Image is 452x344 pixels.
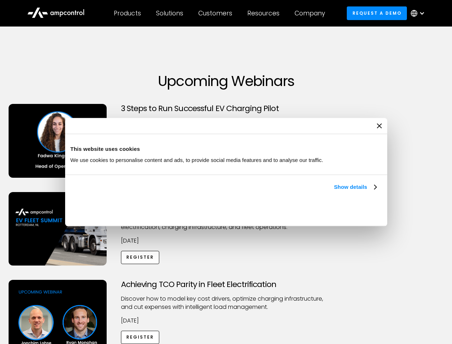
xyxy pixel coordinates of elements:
[121,237,331,245] p: [DATE]
[121,331,160,344] a: Register
[156,9,183,17] div: Solutions
[121,104,331,113] h3: 3 Steps to Run Successful EV Charging Pilot
[121,251,160,264] a: Register
[276,200,379,220] button: Okay
[121,295,331,311] p: Discover how to model key cost drivers, optimize charging infrastructure, and cut expenses with i...
[377,123,382,128] button: Close banner
[295,9,325,17] div: Company
[198,9,232,17] div: Customers
[121,317,331,325] p: [DATE]
[121,280,331,289] h3: Achieving TCO Parity in Fleet Electrification
[334,183,376,191] a: Show details
[9,72,444,90] h1: Upcoming Webinars
[347,6,407,20] a: Request a demo
[71,145,382,153] div: This website uses cookies
[114,9,141,17] div: Products
[71,157,324,163] span: We use cookies to personalise content and ads, to provide social media features and to analyse ou...
[247,9,280,17] div: Resources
